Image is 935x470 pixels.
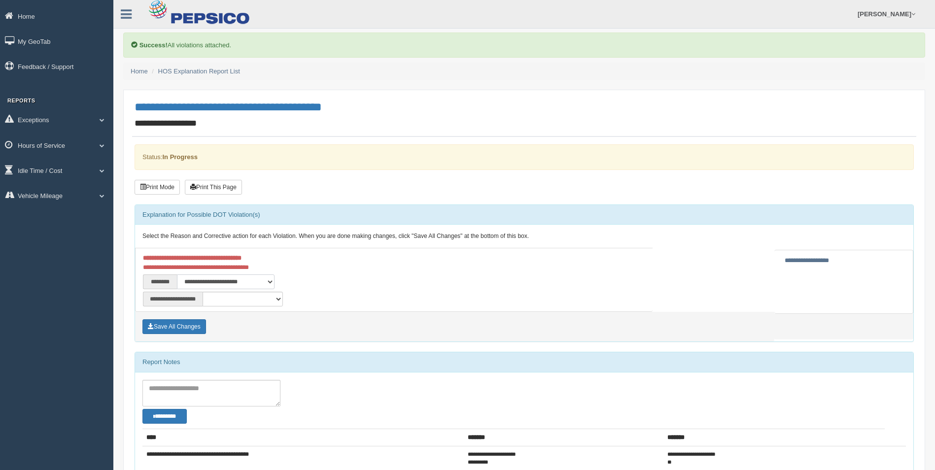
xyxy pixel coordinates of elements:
[185,180,242,195] button: Print This Page
[135,205,913,225] div: Explanation for Possible DOT Violation(s)
[162,153,198,161] strong: In Progress
[135,225,913,248] div: Select the Reason and Corrective action for each Violation. When you are done making changes, cli...
[135,144,914,169] div: Status:
[139,41,168,49] b: Success!
[142,319,206,334] button: Save
[123,33,925,58] div: All violations attached.
[158,67,240,75] a: HOS Explanation Report List
[142,409,187,424] button: Change Filter Options
[135,180,180,195] button: Print Mode
[135,352,913,372] div: Report Notes
[131,67,148,75] a: Home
